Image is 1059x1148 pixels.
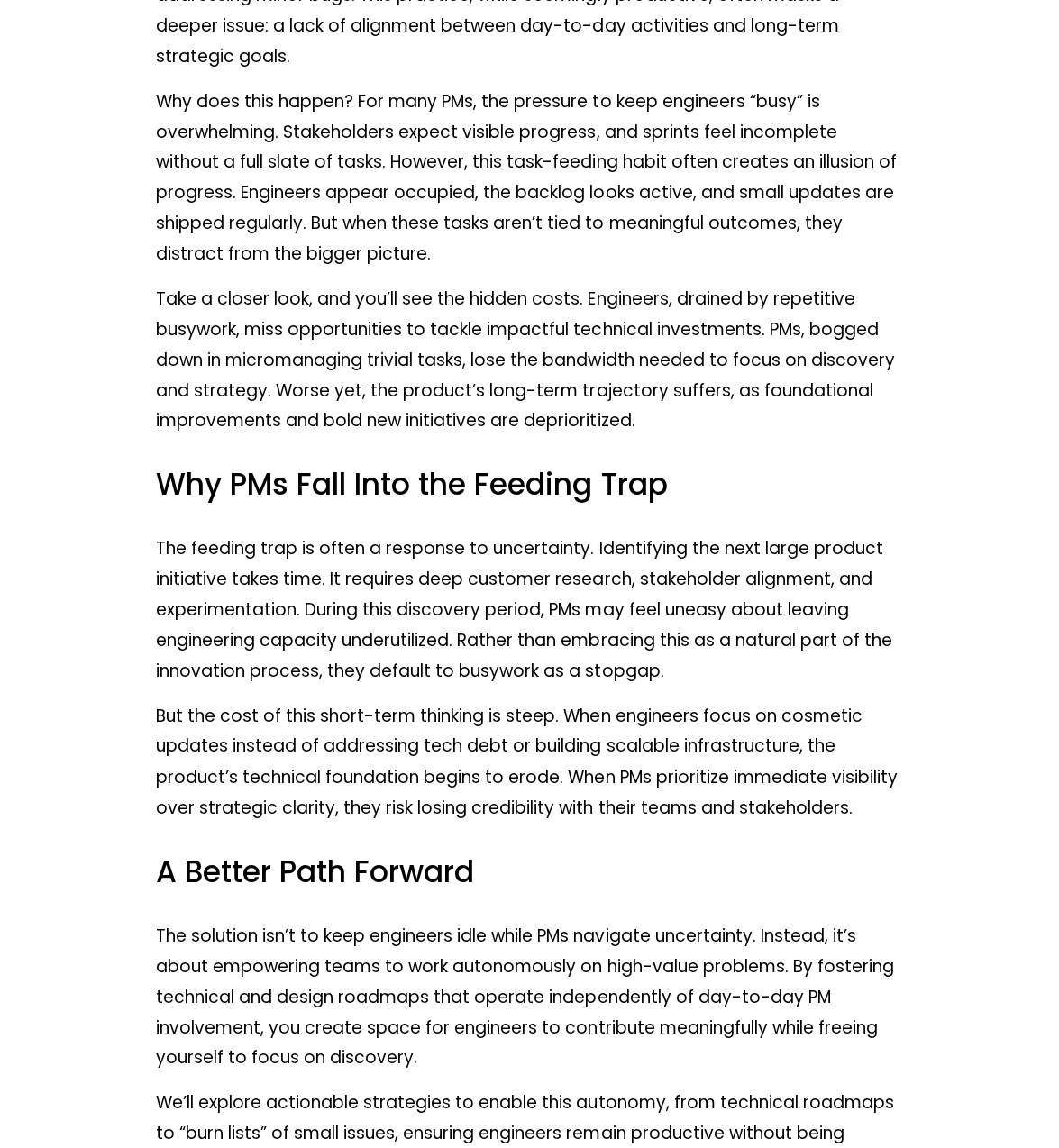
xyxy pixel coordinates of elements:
[156,533,902,686] p: The feeding trap is often a response to uncertainty. Identifying the next large product initiativ...
[156,920,902,1072] p: The solution isn’t to keep engineers idle while PMs navigate uncertainty. Instead, it’s about emp...
[156,87,902,269] p: Why does this happen? For many PMs, the pressure to keep engineers “busy” is overwhelming. Stakeh...
[156,701,902,824] p: But the cost of this short-term thinking is steep. When engineers focus on cosmetic updates inste...
[156,465,902,505] h3: Why PMs Fall Into the Feeding Trap
[156,852,902,891] h3: A Better Path Forward
[156,284,902,436] p: Take a closer look, and you’ll see the hidden costs. Engineers, drained by repetitive busywork, m...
